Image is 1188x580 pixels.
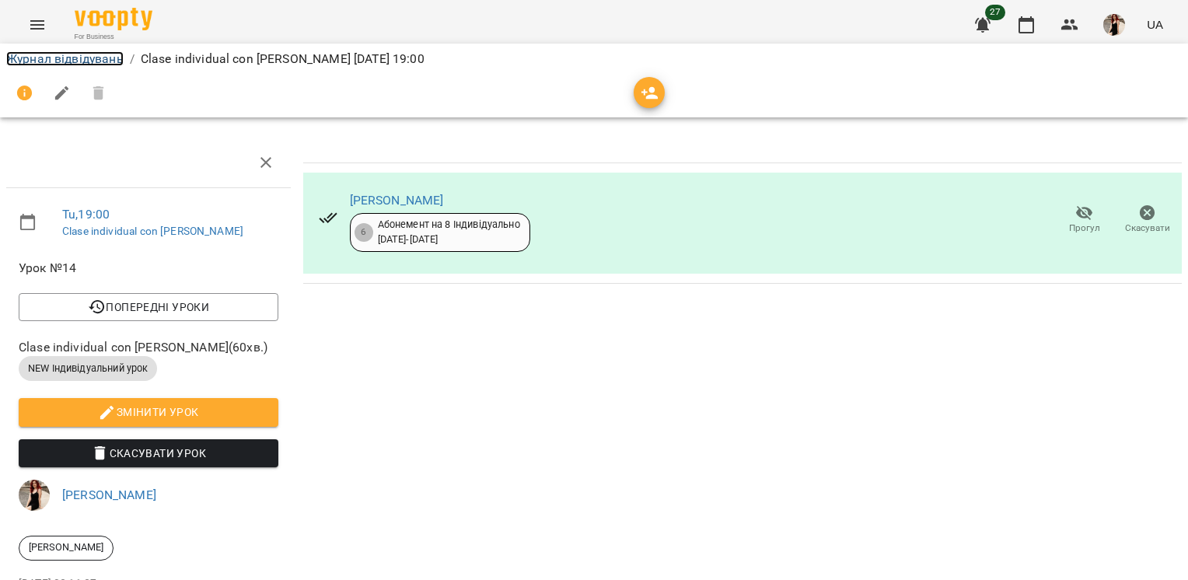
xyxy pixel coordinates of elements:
span: Змінити урок [31,403,266,421]
a: Tu , 19:00 [62,207,110,222]
button: Попередні уроки [19,293,278,321]
button: Скасувати [1116,198,1179,242]
a: Журнал відвідувань [6,51,124,66]
span: NEW Індивідуальний урок [19,362,157,376]
img: 8efb9b68579d10e9b7f1d55de7ff03df.jpg [1103,14,1125,36]
button: Прогул [1053,198,1116,242]
img: 8efb9b68579d10e9b7f1d55de7ff03df.jpg [19,480,50,511]
div: Абонемент на 8 Індивідуально [DATE] - [DATE] [378,218,520,246]
a: [PERSON_NAME] [62,487,156,502]
span: Скасувати [1125,222,1170,235]
span: For Business [75,32,152,42]
button: Menu [19,6,56,44]
span: [PERSON_NAME] [19,540,113,554]
span: Clase individual con [PERSON_NAME] ( 60 хв. ) [19,338,278,357]
li: / [130,50,135,68]
div: [PERSON_NAME] [19,536,114,561]
span: 27 [985,5,1005,20]
button: Скасувати Урок [19,439,278,467]
button: UA [1141,10,1169,39]
p: Clase individual con [PERSON_NAME] [DATE] 19:00 [141,50,425,68]
a: Clase individual con [PERSON_NAME] [62,225,243,237]
a: [PERSON_NAME] [350,193,444,208]
span: Урок №14 [19,259,278,278]
span: Скасувати Урок [31,444,266,463]
span: UA [1147,16,1163,33]
span: Попередні уроки [31,298,266,316]
span: Прогул [1069,222,1100,235]
nav: breadcrumb [6,50,1182,68]
button: Змінити урок [19,398,278,426]
div: 6 [355,223,373,242]
img: Voopty Logo [75,8,152,30]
